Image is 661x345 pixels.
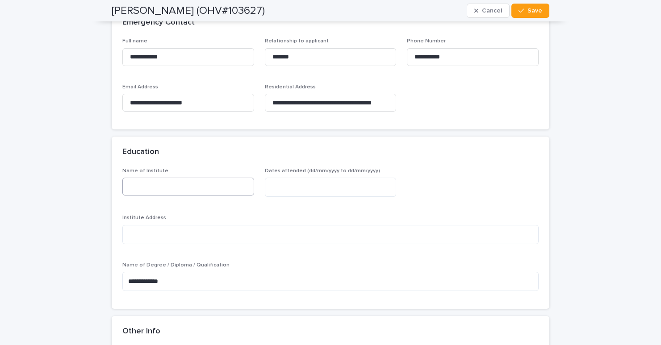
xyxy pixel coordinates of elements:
span: Email Address [122,84,158,90]
span: Full name [122,38,147,44]
span: Institute Address [122,215,166,220]
h2: Emergency Contact [122,18,195,28]
h2: Other Info [122,327,160,337]
button: Save [511,4,549,18]
span: Residential Address [265,84,316,90]
span: Cancel [482,8,502,14]
h2: [PERSON_NAME] (OHV#103627) [112,4,265,17]
span: Save [527,8,542,14]
span: Dates attended (dd/mm/yyyy to dd/mm/yyyy) [265,168,380,174]
span: Name of Institute [122,168,168,174]
span: Relationship to applicant [265,38,329,44]
span: Phone Number [407,38,446,44]
span: Name of Degree / Diploma / Qualification [122,262,230,268]
button: Cancel [467,4,510,18]
h2: Education [122,147,159,157]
